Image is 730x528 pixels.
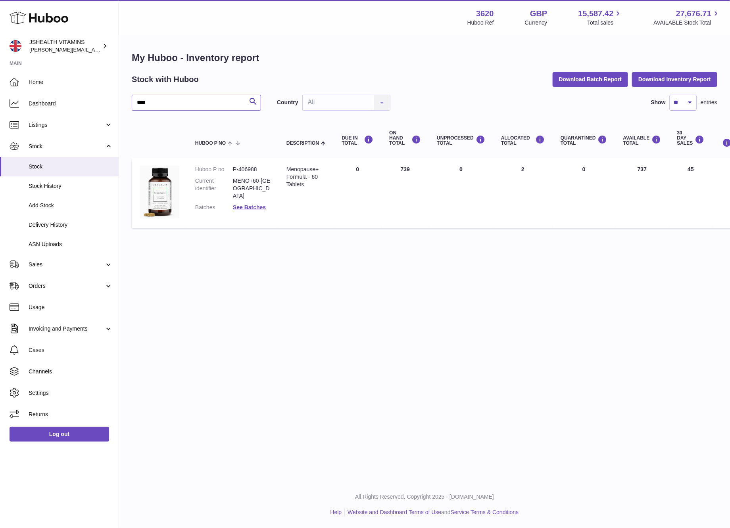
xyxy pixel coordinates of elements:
[493,158,553,228] td: 2
[29,38,101,54] div: JSHEALTH VITAMINS
[29,163,113,170] span: Stock
[195,141,226,146] span: Huboo P no
[530,8,547,19] strong: GBP
[29,121,104,129] span: Listings
[10,427,109,441] a: Log out
[29,241,113,248] span: ASN Uploads
[587,19,622,27] span: Total sales
[132,74,199,85] h2: Stock with Huboo
[623,135,661,146] div: AVAILABLE Total
[29,282,104,290] span: Orders
[29,202,113,209] span: Add Stock
[29,78,113,86] span: Home
[578,8,622,27] a: 15,587.42 Total sales
[140,166,179,218] img: product image
[561,135,607,146] div: QUARANTINED Total
[29,368,113,375] span: Channels
[233,166,271,173] dd: P-406988
[651,99,666,106] label: Show
[676,8,711,19] span: 27,676.71
[553,72,628,86] button: Download Batch Report
[437,135,485,146] div: UNPROCESSED Total
[389,130,421,146] div: ON HAND Total
[467,19,494,27] div: Huboo Ref
[29,100,113,107] span: Dashboard
[195,204,233,211] dt: Batches
[429,158,493,228] td: 0
[29,346,113,354] span: Cases
[501,135,545,146] div: ALLOCATED Total
[701,99,717,106] span: entries
[29,221,113,229] span: Delivery History
[330,509,342,515] a: Help
[476,8,494,19] strong: 3620
[653,19,720,27] span: AVAILABLE Stock Total
[286,166,326,188] div: Menopause+ Formula - 60 Tablets
[10,40,21,52] img: francesca@jshealthvitamins.com
[582,166,586,172] span: 0
[334,158,381,228] td: 0
[578,8,613,19] span: 15,587.42
[29,143,104,150] span: Stock
[233,204,266,210] a: See Batches
[342,135,373,146] div: DUE IN TOTAL
[29,304,113,311] span: Usage
[615,158,669,228] td: 737
[29,325,104,333] span: Invoicing and Payments
[286,141,319,146] span: Description
[29,411,113,418] span: Returns
[195,166,233,173] dt: Huboo P no
[653,8,720,27] a: 27,676.71 AVAILABLE Stock Total
[345,509,519,516] li: and
[525,19,547,27] div: Currency
[132,52,717,64] h1: My Huboo - Inventory report
[451,509,519,515] a: Service Terms & Conditions
[29,182,113,190] span: Stock History
[677,130,705,146] div: 30 DAY SALES
[348,509,441,515] a: Website and Dashboard Terms of Use
[277,99,298,106] label: Country
[195,177,233,200] dt: Current identifier
[632,72,717,86] button: Download Inventory Report
[669,158,713,228] td: 45
[29,389,113,397] span: Settings
[29,261,104,268] span: Sales
[29,46,159,53] span: [PERSON_NAME][EMAIL_ADDRESS][DOMAIN_NAME]
[125,493,724,501] p: All Rights Reserved. Copyright 2025 - [DOMAIN_NAME]
[381,158,429,228] td: 739
[233,177,271,200] dd: MENO+60-[GEOGRAPHIC_DATA]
